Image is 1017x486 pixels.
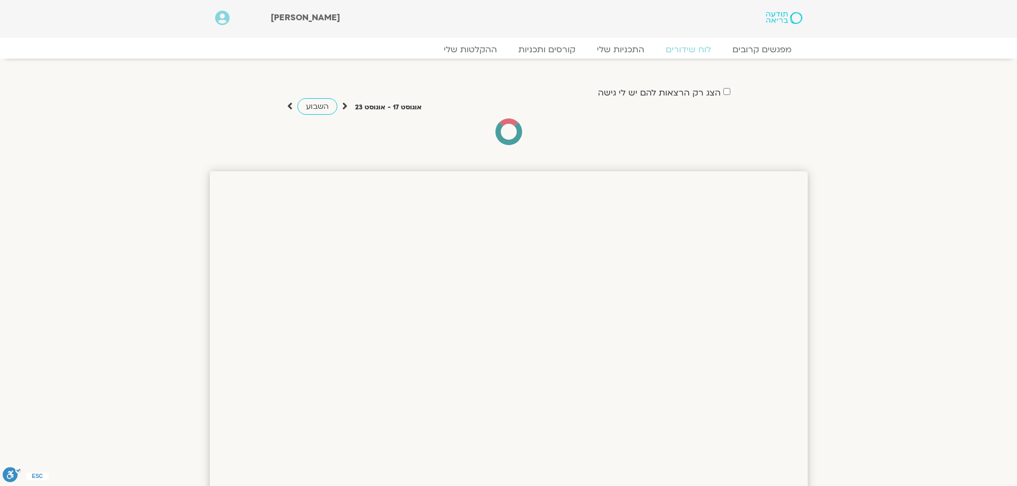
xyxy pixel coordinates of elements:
[355,102,422,113] p: אוגוסט 17 - אוגוסט 23
[271,12,340,23] span: [PERSON_NAME]
[306,101,329,111] span: השבוע
[655,44,722,55] a: לוח שידורים
[215,44,802,55] nav: Menu
[433,44,508,55] a: ההקלטות שלי
[722,44,802,55] a: מפגשים קרובים
[297,98,337,115] a: השבוע
[598,88,721,98] label: הצג רק הרצאות להם יש לי גישה
[586,44,655,55] a: התכניות שלי
[508,44,586,55] a: קורסים ותכניות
